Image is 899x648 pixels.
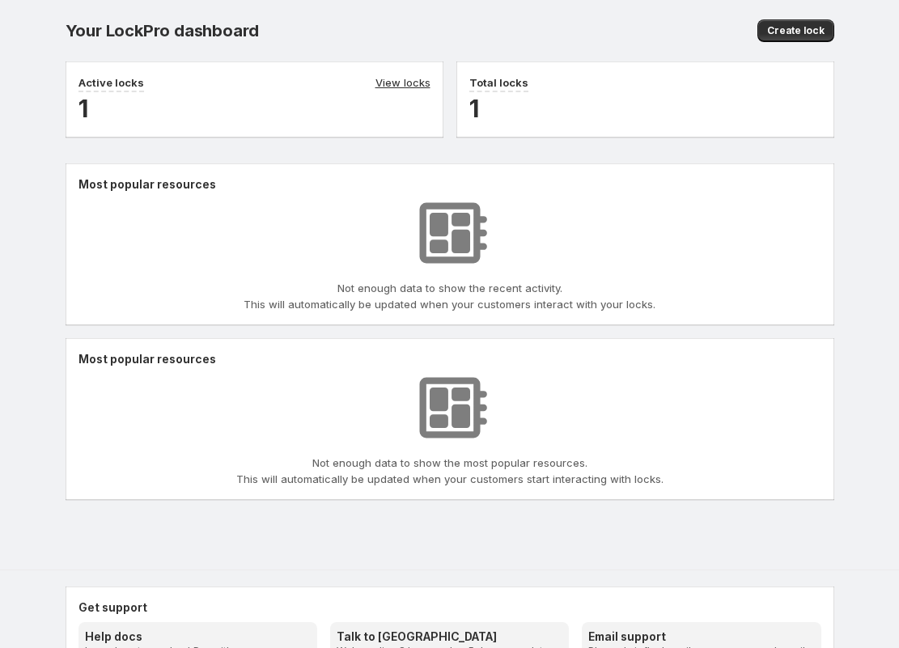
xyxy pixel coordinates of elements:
p: Not enough data to show the recent activity. This will automatically be updated when your custome... [244,280,655,312]
img: No resources found [409,193,490,273]
a: View locks [375,74,430,92]
span: Your LockPro dashboard [66,21,260,40]
h2: Get support [78,599,821,616]
span: Create lock [767,24,825,37]
h2: 1 [469,92,821,125]
img: No resources found [409,367,490,448]
h2: Most popular resources [78,351,821,367]
h3: Help docs [85,629,311,645]
h2: 1 [78,92,430,125]
p: Total locks [469,74,528,91]
p: Not enough data to show the most popular resources. This will automatically be updated when your ... [236,455,664,487]
h3: Email support [588,629,814,645]
h2: Most popular resources [78,176,821,193]
h3: Talk to [GEOGRAPHIC_DATA] [337,629,562,645]
p: Active locks [78,74,144,91]
button: Create lock [757,19,834,42]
